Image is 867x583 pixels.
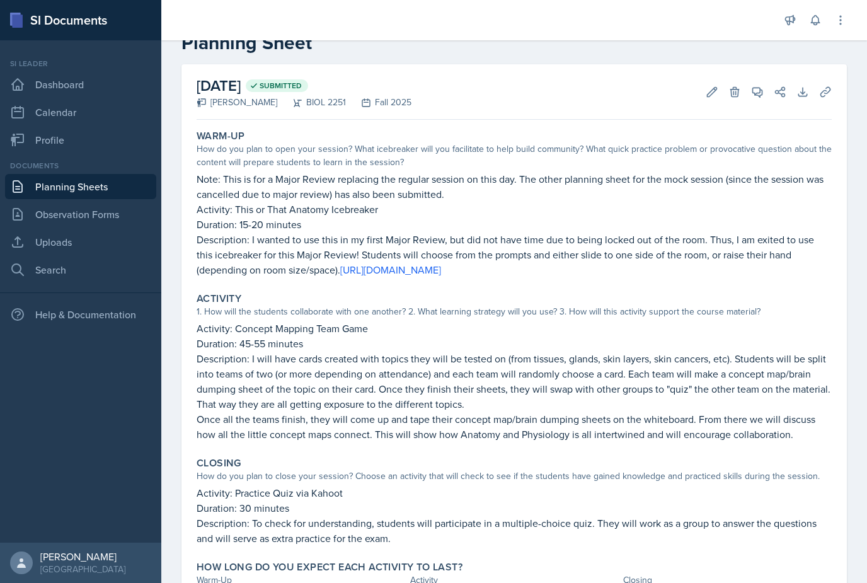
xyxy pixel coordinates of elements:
p: Description: I will have cards created with topics they will be tested on (from tissues, glands, ... [197,351,832,412]
p: Once all the teams finish, they will come up and tape their concept map/brain dumping sheets on t... [197,412,832,442]
label: How long do you expect each activity to last? [197,561,462,574]
a: Observation Forms [5,202,156,227]
p: Activity: Practice Quiz via Kahoot [197,485,832,500]
p: Activity: This or That Anatomy Icebreaker [197,202,832,217]
h2: Planning Sheet [181,32,847,54]
div: Fall 2025 [346,96,411,109]
div: [GEOGRAPHIC_DATA] [40,563,125,575]
label: Activity [197,292,241,305]
p: Description: To check for understanding, students will participate in a multiple-choice quiz. The... [197,516,832,546]
div: How do you plan to open your session? What icebreaker will you facilitate to help build community... [197,142,832,169]
a: [URL][DOMAIN_NAME] [340,263,441,277]
div: [PERSON_NAME] [197,96,277,109]
div: Documents [5,160,156,171]
label: Closing [197,457,241,470]
span: Submitted [260,81,302,91]
p: Note: This is for a Major Review replacing the regular session on this day. The other planning sh... [197,171,832,202]
p: Duration: 45-55 minutes [197,336,832,351]
label: Warm-Up [197,130,245,142]
p: Duration: 15-20 minutes [197,217,832,232]
h2: [DATE] [197,74,411,97]
a: Uploads [5,229,156,255]
div: Si leader [5,58,156,69]
div: How do you plan to close your session? Choose an activity that will check to see if the students ... [197,470,832,483]
a: Calendar [5,100,156,125]
p: Duration: 30 minutes [197,500,832,516]
div: 1. How will the students collaborate with one another? 2. What learning strategy will you use? 3.... [197,305,832,318]
a: Search [5,257,156,282]
div: [PERSON_NAME] [40,550,125,563]
p: Description: I wanted to use this in my first Major Review, but did not have time due to being lo... [197,232,832,277]
a: Profile [5,127,156,153]
p: Activity: Concept Mapping Team Game [197,321,832,336]
a: Planning Sheets [5,174,156,199]
div: BIOL 2251 [277,96,346,109]
a: Dashboard [5,72,156,97]
div: Help & Documentation [5,302,156,327]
